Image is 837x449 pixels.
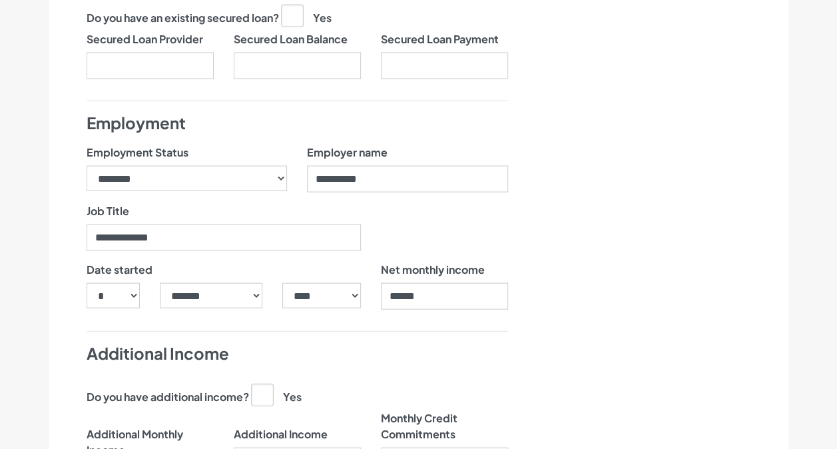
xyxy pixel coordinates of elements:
label: Yes [281,5,332,26]
label: Employer name [307,145,388,161]
h4: Additional Income [87,342,508,365]
label: Secured Loan Payment [381,31,499,47]
label: Additional Income [234,410,328,442]
label: Monthly Credit Commitments [381,410,508,442]
label: Date started [87,262,152,278]
h4: Employment [87,112,508,135]
label: Do you have an existing secured loan? [87,10,279,26]
label: Secured Loan Balance [234,31,348,47]
label: Secured Loan Provider [87,31,203,47]
label: Employment Status [87,145,188,161]
label: Job Title [87,203,129,219]
label: Yes [251,384,302,405]
label: Net monthly income [381,262,485,278]
label: Do you have additional income? [87,389,249,405]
